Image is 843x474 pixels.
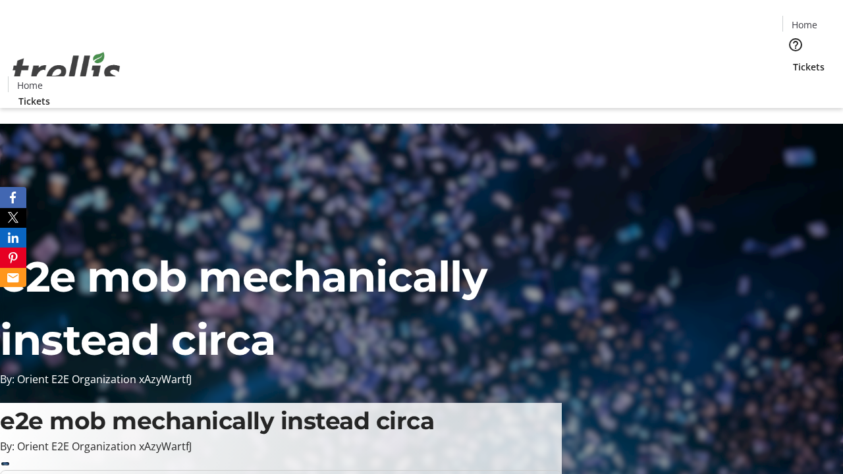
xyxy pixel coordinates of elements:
[9,78,51,92] a: Home
[18,94,50,108] span: Tickets
[792,18,817,32] span: Home
[8,94,61,108] a: Tickets
[783,18,825,32] a: Home
[782,60,835,74] a: Tickets
[17,78,43,92] span: Home
[782,32,809,58] button: Help
[8,38,125,103] img: Orient E2E Organization xAzyWartfJ's Logo
[793,60,825,74] span: Tickets
[782,74,809,100] button: Cart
